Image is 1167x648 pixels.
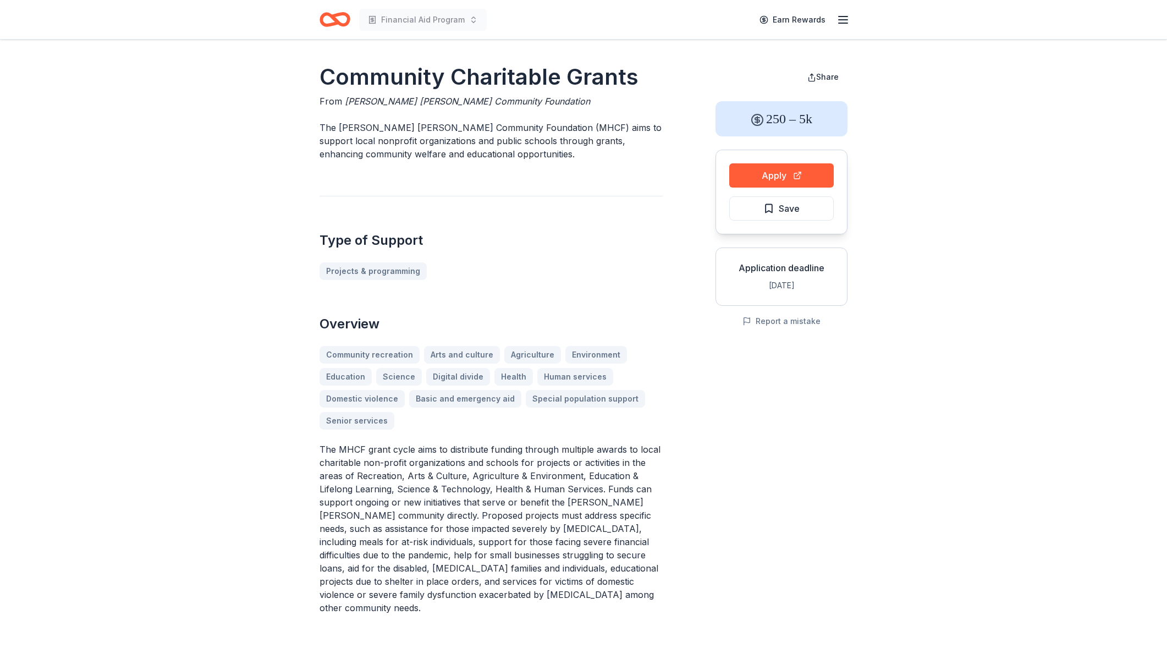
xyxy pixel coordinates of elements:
[725,279,838,292] div: [DATE]
[381,13,465,26] span: Financial Aid Program
[320,443,663,614] p: The MHCF grant cycle aims to distribute funding through multiple awards to local charitable non-p...
[715,101,847,136] div: 250 – 5k
[320,121,663,161] p: The [PERSON_NAME] [PERSON_NAME] Community Foundation (MHCF) aims to support local nonprofit organ...
[345,96,590,107] span: [PERSON_NAME] [PERSON_NAME] Community Foundation
[729,196,834,221] button: Save
[320,7,350,32] a: Home
[320,232,663,249] h2: Type of Support
[779,201,800,216] span: Save
[320,315,663,333] h2: Overview
[320,262,427,280] a: Projects & programming
[753,10,832,30] a: Earn Rewards
[799,66,847,88] button: Share
[320,95,663,108] div: From
[725,261,838,274] div: Application deadline
[816,72,839,81] span: Share
[742,315,821,328] button: Report a mistake
[359,9,487,31] button: Financial Aid Program
[320,62,663,92] h1: Community Charitable Grants
[729,163,834,188] button: Apply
